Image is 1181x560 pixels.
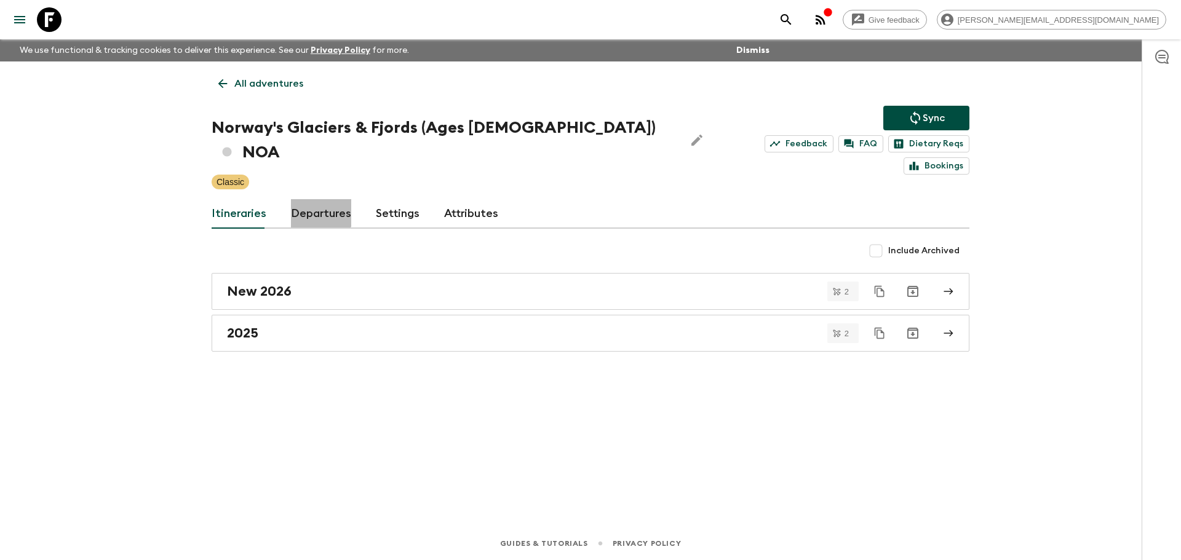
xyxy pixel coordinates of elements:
[843,10,927,30] a: Give feedback
[837,329,856,337] span: 2
[212,116,675,165] h1: Norway's Glaciers & Fjords (Ages [DEMOGRAPHIC_DATA]) NOA
[234,76,303,91] p: All adventures
[227,283,292,299] h2: New 2026
[862,15,926,25] span: Give feedback
[15,39,414,61] p: We use functional & tracking cookies to deliver this experience. See our for more.
[937,10,1166,30] div: [PERSON_NAME][EMAIL_ADDRESS][DOMAIN_NAME]
[888,135,969,152] a: Dietary Reqs
[765,135,833,152] a: Feedback
[869,280,891,302] button: Duplicate
[7,7,32,32] button: menu
[901,279,925,304] button: Archive
[685,116,709,165] button: Edit Adventure Title
[904,157,969,175] a: Bookings
[212,315,969,352] a: 2025
[869,322,891,344] button: Duplicate
[227,325,258,341] h2: 2025
[444,199,498,229] a: Attributes
[613,537,681,550] a: Privacy Policy
[212,71,310,96] a: All adventures
[951,15,1166,25] span: [PERSON_NAME][EMAIL_ADDRESS][DOMAIN_NAME]
[376,199,420,229] a: Settings
[212,273,969,310] a: New 2026
[923,111,945,125] p: Sync
[838,135,883,152] a: FAQ
[291,199,351,229] a: Departures
[774,7,798,32] button: search adventures
[888,245,960,257] span: Include Archived
[311,46,370,55] a: Privacy Policy
[901,321,925,345] button: Archive
[500,537,588,550] a: Guides & Tutorials
[217,176,244,188] p: Classic
[212,199,266,229] a: Itineraries
[883,106,969,130] button: Sync adventure departures to the booking engine
[733,42,773,59] button: Dismiss
[837,288,856,296] span: 2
